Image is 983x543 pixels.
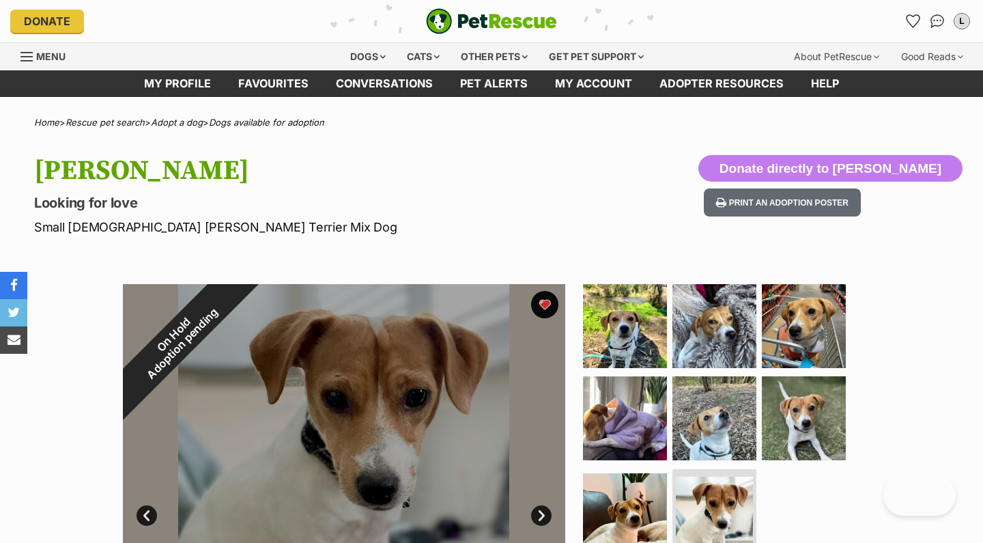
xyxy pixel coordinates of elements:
img: chat-41dd97257d64d25036548639549fe6c8038ab92f7586957e7f3b1b290dea8141.svg [930,14,945,28]
a: Dogs available for adoption [209,117,324,128]
a: My profile [130,70,225,97]
div: Get pet support [539,43,653,70]
div: L [955,14,969,28]
a: Donate [10,10,84,33]
img: Photo of Bonnie [762,376,846,460]
a: Prev [137,505,157,526]
ul: Account quick links [902,10,973,32]
div: Good Reads [892,43,973,70]
iframe: Help Scout Beacon - Open [883,475,956,516]
a: Favourites [225,70,322,97]
img: Photo of Bonnie [583,376,667,460]
a: Adopt a dog [151,117,203,128]
a: Pet alerts [446,70,541,97]
div: Cats [397,43,449,70]
div: Other pets [451,43,537,70]
a: Next [531,505,552,526]
span: Menu [36,51,66,62]
a: Conversations [926,10,948,32]
div: About PetRescue [784,43,889,70]
img: Photo of Bonnie [762,284,846,368]
a: Help [797,70,853,97]
h1: [PERSON_NAME] [34,155,599,186]
div: On Hold [87,248,269,430]
a: Favourites [902,10,924,32]
p: Small [DEMOGRAPHIC_DATA] [PERSON_NAME] Terrier Mix Dog [34,218,599,236]
img: Photo of Bonnie [583,284,667,368]
img: Photo of Bonnie [672,376,756,460]
a: My account [541,70,646,97]
img: Photo of Bonnie [672,284,756,368]
div: Dogs [341,43,395,70]
a: Adopter resources [646,70,797,97]
p: Looking for love [34,193,599,212]
a: Rescue pet search [66,117,145,128]
button: Donate directly to [PERSON_NAME] [698,155,963,182]
button: favourite [531,291,558,318]
a: Home [34,117,59,128]
button: My account [951,10,973,32]
img: logo-e224e6f780fb5917bec1dbf3a21bbac754714ae5b6737aabdf751b685950b380.svg [426,8,557,34]
a: conversations [322,70,446,97]
a: Menu [20,43,75,68]
button: Print an adoption poster [704,189,861,217]
a: PetRescue [426,8,557,34]
span: Adoption pending [139,300,227,387]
